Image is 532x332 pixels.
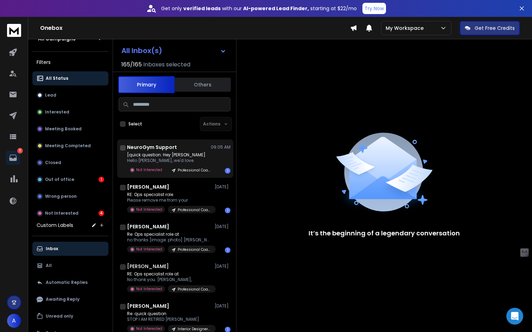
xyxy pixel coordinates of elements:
[386,25,426,32] p: My Workspace
[128,121,142,127] label: Select
[32,259,108,273] button: All
[46,297,80,302] p: Awaiting Reply
[127,197,211,203] p: Please remove me from your
[127,144,177,151] h1: NeuroGym Support
[178,247,211,252] p: Professional Coaches
[7,314,21,328] button: A
[32,57,108,67] h3: Filters
[32,156,108,170] button: Closed
[127,277,211,282] p: No thank you. [PERSON_NAME],
[121,47,162,54] h1: All Inbox(s)
[127,192,211,197] p: RE: Ops specialist role
[46,246,58,252] p: Inbox
[136,247,162,252] p: Not Interested
[215,224,230,229] p: [DATE]
[183,5,221,12] strong: verified leads
[136,286,162,292] p: Not Interested
[32,275,108,289] button: Automatic Replies
[46,76,68,81] p: All Status
[32,172,108,187] button: Out of office1
[17,148,23,154] p: 5
[143,60,190,69] h3: Inboxes selected
[136,167,162,172] p: Not Interested
[32,242,108,256] button: Inbox
[32,88,108,102] button: Lead
[99,210,104,216] div: 4
[45,177,74,182] p: Out of office
[46,280,88,285] p: Automatic Replies
[309,228,460,238] p: It’s the beginning of a legendary conversation
[99,177,104,182] div: 1
[127,232,211,237] p: Re: Ops specialist role at
[7,24,21,37] img: logo
[32,71,108,85] button: All Status
[32,206,108,220] button: Not Interested4
[127,237,211,243] p: no thanks [image: photo] [PERSON_NAME]
[32,105,108,119] button: Interested
[178,287,211,292] p: Professional Coaches
[116,44,232,58] button: All Inbox(s)
[45,143,91,149] p: Meeting Completed
[211,144,230,150] p: 09:05 AM
[215,303,230,309] p: [DATE]
[175,77,231,92] button: Others
[32,309,108,323] button: Unread only
[40,24,350,32] h1: Onebox
[365,5,384,12] p: Try Now
[127,263,169,270] h1: [PERSON_NAME]
[475,25,515,32] p: Get Free Credits
[225,168,230,174] div: 1
[161,5,357,12] p: Get only with our starting at $22/mo
[225,208,230,213] div: 1
[32,292,108,306] button: Awaiting Reply
[127,302,169,310] h1: [PERSON_NAME]
[127,158,211,163] p: Hello [PERSON_NAME], we'd love
[506,308,523,325] div: Open Intercom Messenger
[127,317,211,322] p: STOP I AM RETIRED [PERSON_NAME]
[127,183,169,190] h1: [PERSON_NAME]
[32,122,108,136] button: Meeting Booked
[136,207,162,212] p: Not Interested
[127,311,211,317] p: Re: quick question
[127,223,169,230] h1: [PERSON_NAME]
[46,313,73,319] p: Unread only
[136,326,162,331] p: Not Interested
[127,271,211,277] p: RE: Ops specialist role at
[178,207,211,213] p: Professional Coaches
[45,109,69,115] p: Interested
[45,126,82,132] p: Meeting Booked
[127,152,211,158] p: [quick question: Hey [PERSON_NAME]
[215,184,230,190] p: [DATE]
[6,151,20,165] a: 5
[178,326,211,332] p: Interior Designers - GMAP
[32,139,108,153] button: Meeting Completed
[45,194,77,199] p: Wrong person
[45,210,78,216] p: Not Interested
[46,263,52,268] p: All
[121,60,142,69] span: 165 / 165
[45,160,61,165] p: Closed
[215,263,230,269] p: [DATE]
[45,92,56,98] p: Lead
[225,247,230,253] div: 1
[362,3,386,14] button: Try Now
[243,5,309,12] strong: AI-powered Lead Finder,
[37,222,73,229] h3: Custom Labels
[118,76,175,93] button: Primary
[178,168,211,173] p: Professional Coaches
[460,21,520,35] button: Get Free Credits
[32,189,108,203] button: Wrong person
